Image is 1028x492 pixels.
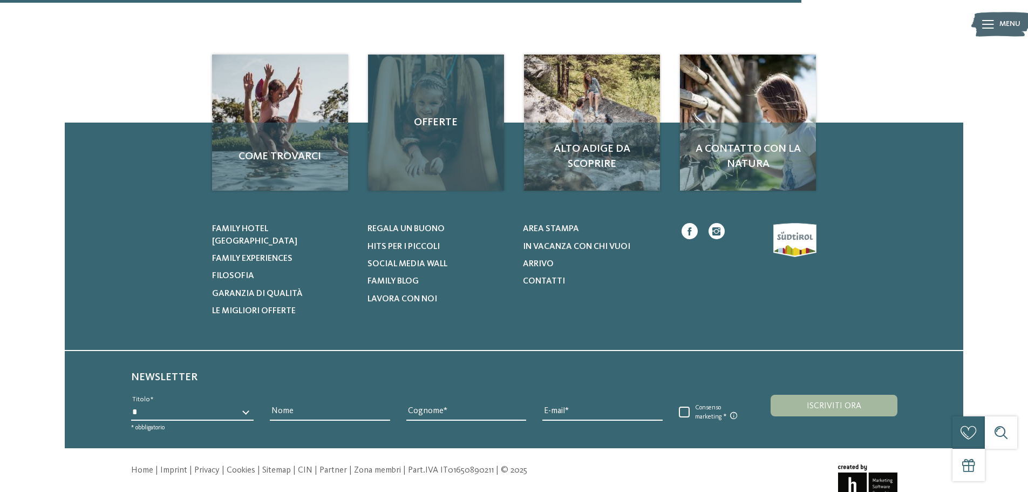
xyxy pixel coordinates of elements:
img: Richiesta [212,55,348,191]
span: Area stampa [523,225,579,233]
span: Alto Adige da scoprire [535,141,649,172]
a: Contatti [523,275,665,287]
a: Garanzia di qualità [212,288,354,300]
a: Richiesta A contatto con la natura [680,55,816,191]
span: Family experiences [212,254,292,263]
span: Come trovarci [223,149,337,164]
a: Area stampa [523,223,665,235]
a: Family experiences [212,253,354,265]
a: Sitemap [262,466,291,475]
a: Home [131,466,153,475]
a: Filosofia [212,270,354,282]
a: Zona membri [354,466,401,475]
span: Hits per i piccoli [367,242,440,251]
span: © 2025 [501,466,527,475]
span: Part.IVA IT01650890211 [408,466,494,475]
span: In vacanza con chi vuoi [523,242,630,251]
span: Newsletter [131,372,198,383]
a: Hits per i piccoli [367,241,509,253]
span: | [257,466,260,475]
span: Iscriviti ora [807,402,861,410]
a: Family Blog [367,275,509,287]
span: | [155,466,158,475]
span: Social Media Wall [367,260,447,268]
a: Arrivo [523,258,665,270]
span: Offerte [379,115,493,130]
a: Regala un buono [367,223,509,235]
a: Richiesta Offerte [368,55,504,191]
a: Imprint [160,466,187,475]
span: | [189,466,192,475]
a: Le migliori offerte [212,305,354,317]
span: | [222,466,224,475]
a: Lavora con noi [367,293,509,305]
a: Cookies [227,466,255,475]
span: Contatti [523,277,565,286]
button: Iscriviti ora [771,395,897,416]
span: Consenso marketing [690,404,746,421]
a: CIN [298,466,312,475]
span: | [349,466,352,475]
span: Arrivo [523,260,554,268]
img: Richiesta [524,55,660,191]
a: In vacanza con chi vuoi [523,241,665,253]
span: * obbligatorio [131,424,165,431]
span: | [293,466,296,475]
a: Partner [319,466,347,475]
span: Garanzia di qualità [212,289,303,298]
span: Regala un buono [367,225,445,233]
span: Lavora con noi [367,295,437,304]
a: Family hotel [GEOGRAPHIC_DATA] [212,223,354,247]
span: | [315,466,317,475]
a: Richiesta Come trovarci [212,55,348,191]
span: Family hotel [GEOGRAPHIC_DATA] [212,225,297,245]
span: | [496,466,499,475]
a: Privacy [194,466,220,475]
a: Richiesta Alto Adige da scoprire [524,55,660,191]
a: Social Media Wall [367,258,509,270]
span: Family Blog [367,277,419,286]
img: Richiesta [680,55,816,191]
span: A contatto con la natura [691,141,805,172]
span: Le migliori offerte [212,307,296,315]
span: | [403,466,406,475]
span: Filosofia [212,272,254,280]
